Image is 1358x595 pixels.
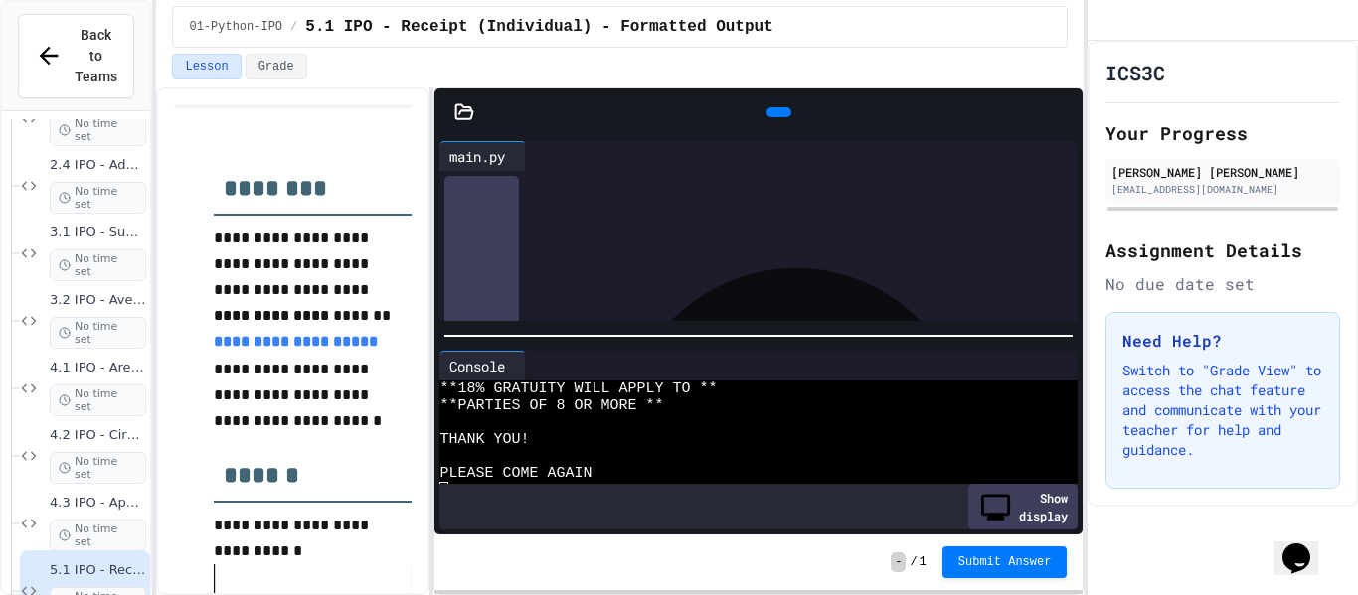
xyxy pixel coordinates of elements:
button: Lesson [172,54,241,79]
span: 4.2 IPO - Circle Area [50,427,146,444]
h2: Your Progress [1105,119,1340,147]
h1: ICS3C [1105,59,1165,86]
div: main.py [439,141,526,171]
span: 5.1 IPO - Receipt (Individual) - Formatted Output [50,562,146,579]
h2: Assignment Details [1105,236,1340,264]
div: No due date set [1105,272,1340,296]
span: 1 [920,554,927,570]
span: No time set [50,317,146,349]
span: Submit Answer [958,554,1052,570]
span: 4.1 IPO - Area of right triangle [50,360,146,376]
span: No time set [50,520,146,551]
span: 4.3 IPO - Apple sharing [50,495,146,512]
span: No time set [50,452,146,484]
div: main.py [439,146,515,167]
span: 5.1 IPO - Receipt (Individual) - Formatted Output [305,15,772,39]
button: Grade [246,54,307,79]
span: No time set [50,249,146,281]
span: / [910,554,917,570]
button: Submit Answer [942,546,1068,578]
p: Switch to "Grade View" to access the chat feature and communicate with your teacher for help and ... [1122,361,1323,460]
span: No time set [50,384,146,416]
span: / [290,19,297,35]
div: Console [439,356,515,376]
div: Show display [968,484,1078,529]
div: [PERSON_NAME] [PERSON_NAME] [1111,163,1334,181]
span: **18% GRATUITY WILL APPLY TO ** [439,380,717,397]
h3: Need Help? [1122,329,1323,353]
span: No time set [50,114,146,146]
span: 3.1 IPO - Sum of three numbers [50,224,146,241]
button: Back to Teams [18,14,134,98]
span: THANK YOU! [439,431,529,448]
span: Back to Teams [75,25,117,87]
div: [EMAIL_ADDRESS][DOMAIN_NAME] [1111,182,1334,197]
span: 2.4 IPO - Address [50,157,146,174]
iframe: chat widget [1274,516,1338,575]
span: PLEASE COME AGAIN [439,465,592,482]
span: - [891,552,906,572]
div: Console [439,351,526,380]
span: 3.2 IPO - Average of three decimal numbers [50,292,146,309]
span: **PARTIES OF 8 OR MORE ** [439,397,663,414]
span: No time set [50,182,146,214]
span: 01-Python-IPO [189,19,282,35]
